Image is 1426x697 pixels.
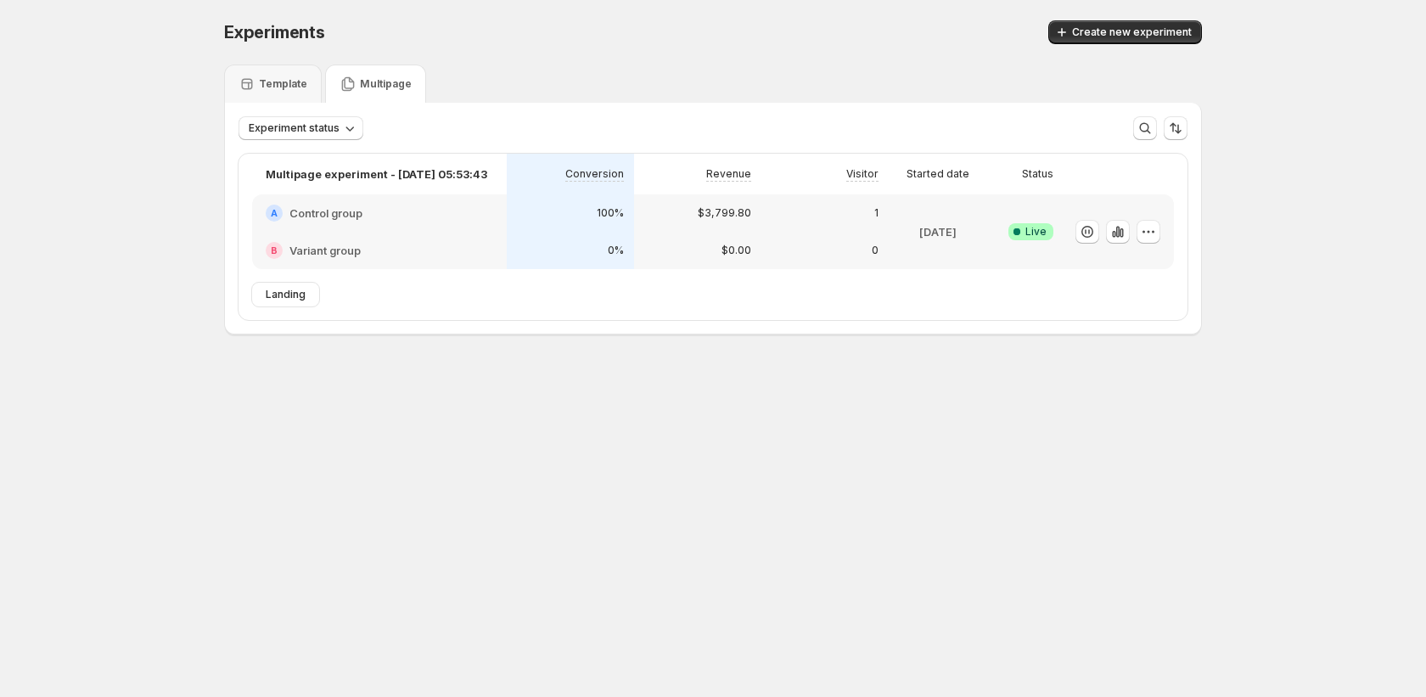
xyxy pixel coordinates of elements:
[1048,20,1202,44] button: Create new experiment
[608,244,624,257] p: 0%
[907,167,969,181] p: Started date
[360,77,412,91] p: Multipage
[706,167,751,181] p: Revenue
[289,205,362,222] h2: Control group
[565,167,624,181] p: Conversion
[266,166,487,183] p: Multipage experiment - [DATE] 05:53:43
[1072,25,1192,39] span: Create new experiment
[224,22,325,42] span: Experiments
[846,167,879,181] p: Visitor
[271,245,278,256] h2: B
[271,208,278,218] h2: A
[289,242,361,259] h2: Variant group
[259,77,307,91] p: Template
[266,288,306,301] span: Landing
[698,206,751,220] p: $3,799.80
[919,223,957,240] p: [DATE]
[1164,116,1187,140] button: Sort the results
[1022,167,1053,181] p: Status
[597,206,624,220] p: 100%
[249,121,340,135] span: Experiment status
[874,206,879,220] p: 1
[239,116,363,140] button: Experiment status
[1025,225,1047,239] span: Live
[721,244,751,257] p: $0.00
[872,244,879,257] p: 0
